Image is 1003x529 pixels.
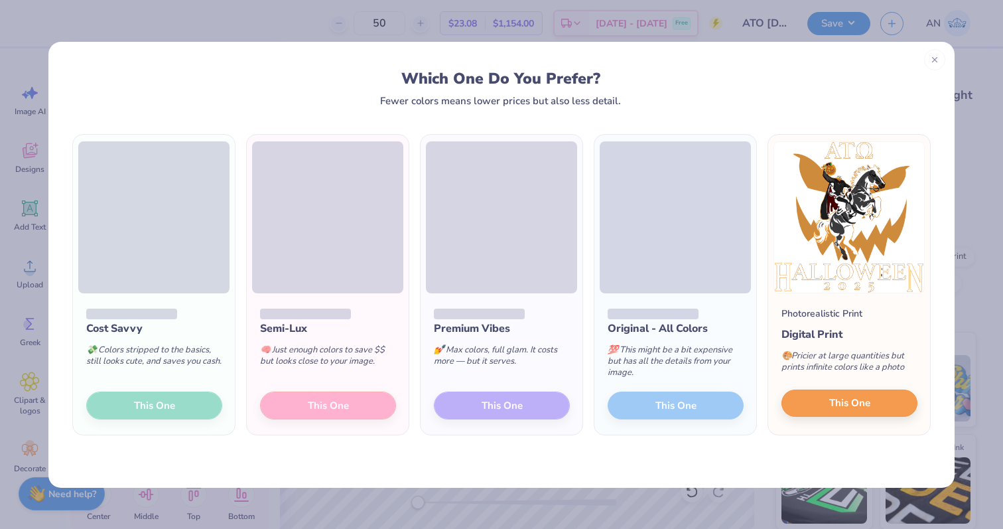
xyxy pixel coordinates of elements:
div: Cost Savvy [86,321,222,337]
span: 🧠 [260,344,271,356]
div: Which One Do You Prefer? [85,70,917,88]
div: This might be a bit expensive but has all the details from your image. [608,337,744,392]
div: Pricier at large quantities but prints infinite colors like a photo [781,342,917,386]
span: 🎨 [781,350,792,362]
span: 💸 [86,344,97,356]
div: Fewer colors means lower prices but also less detail. [380,96,621,106]
span: 💯 [608,344,618,356]
span: This One [829,396,870,411]
div: Photorealistic Print [781,307,862,321]
div: Premium Vibes [434,321,570,337]
div: Digital Print [781,327,917,342]
div: Colors stripped to the basics, still looks cute, and saves you cash. [86,337,222,380]
div: Max colors, full glam. It costs more — but it serves. [434,337,570,380]
div: Semi-Lux [260,321,396,337]
span: 💅 [434,344,444,356]
button: This One [781,390,917,417]
img: Photorealistic preview [773,141,925,293]
div: Original - All Colors [608,321,744,337]
div: Just enough colors to save $$ but looks close to your image. [260,337,396,380]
